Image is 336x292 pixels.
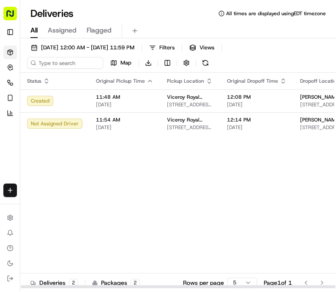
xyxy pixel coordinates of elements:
[227,78,278,84] span: Original Dropoff Time
[22,54,152,63] input: Got a question? Start typing here...
[27,42,138,54] button: [DATE] 12:00 AM - [DATE] 11:59 PM
[199,44,214,51] span: Views
[92,278,140,287] div: Packages
[227,101,287,108] span: [DATE]
[186,42,218,54] button: Views
[27,57,103,69] input: Type to search
[227,94,287,100] span: 12:08 PM
[17,189,65,197] span: Knowledge Base
[8,34,154,47] p: Welcome 👋
[8,8,25,25] img: Nash
[131,108,154,118] button: See all
[80,189,136,197] span: API Documentation
[120,59,131,67] span: Map
[30,7,74,20] h1: Deliveries
[159,44,175,51] span: Filters
[227,116,287,123] span: 12:14 PM
[18,81,33,96] img: 9188753566659_6852d8bf1fb38e338040_72.png
[199,57,211,69] button: Refresh
[145,42,178,54] button: Filters
[96,94,153,100] span: 11:48 AM
[167,94,213,100] span: Viceroy Royal Indian Cuisine
[264,278,292,287] div: Page 1 of 1
[8,81,24,96] img: 1736555255976-a54dd68f-1ca7-489b-9aae-adbdc363a1c4
[84,209,102,216] span: Pylon
[96,124,153,131] span: [DATE]
[69,279,78,287] div: 2
[131,279,140,287] div: 2
[33,154,50,160] span: [DATE]
[96,116,153,123] span: 11:54 AM
[144,83,154,93] button: Start new chat
[28,154,31,160] span: •
[26,131,68,138] span: [PERSON_NAME]
[167,116,213,123] span: Viceroy Royal Indian Cuisine
[30,278,78,287] div: Deliveries
[17,131,24,138] img: 1736555255976-a54dd68f-1ca7-489b-9aae-adbdc363a1c4
[107,57,135,69] button: Map
[96,101,153,108] span: [DATE]
[71,189,78,196] div: 💻
[41,44,134,51] span: [DATE] 12:00 AM - [DATE] 11:59 PM
[183,278,224,287] p: Rows per page
[75,131,92,138] span: [DATE]
[167,78,204,84] span: Pickup Location
[96,78,145,84] span: Original Pickup Time
[38,89,116,96] div: We're available if you need us!
[60,209,102,216] a: Powered byPylon
[8,110,57,116] div: Past conversations
[68,185,139,200] a: 💻API Documentation
[8,189,15,196] div: 📗
[8,123,22,136] img: Liam S.
[48,25,76,35] span: Assigned
[70,131,73,138] span: •
[30,25,38,35] span: All
[5,185,68,200] a: 📗Knowledge Base
[87,25,112,35] span: Flagged
[27,78,41,84] span: Status
[227,124,287,131] span: [DATE]
[226,10,326,17] span: All times are displayed using EDT timezone
[38,81,139,89] div: Start new chat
